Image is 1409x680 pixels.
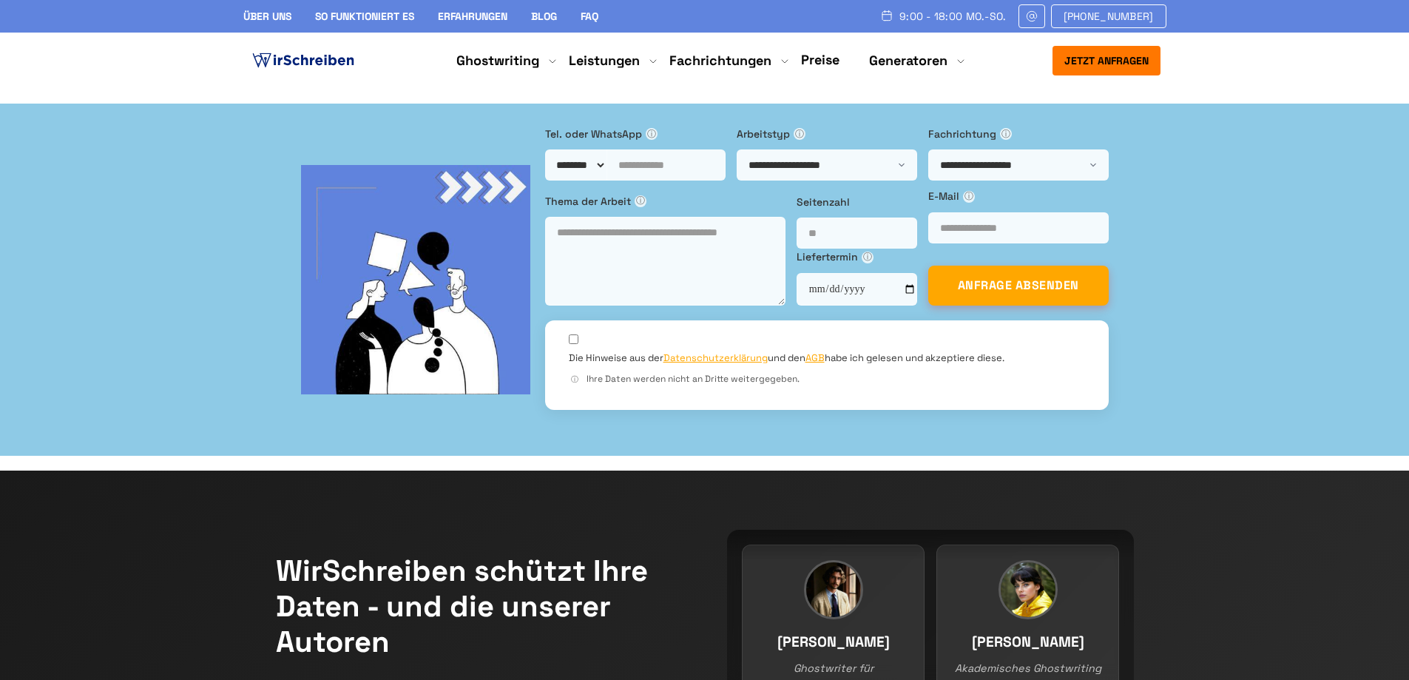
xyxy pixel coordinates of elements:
label: Arbeitstyp [737,126,917,142]
span: [PHONE_NUMBER] [1064,10,1154,22]
a: [PHONE_NUMBER] [1051,4,1166,28]
img: Schedule [880,10,893,21]
a: Ghostwriting [456,52,539,70]
label: Seitenzahl [797,194,917,210]
a: Datenschutzerklärung [663,351,768,364]
a: So funktioniert es [315,10,414,23]
label: Die Hinweise aus der und den habe ich gelesen und akzeptiere diese. [569,351,1004,365]
a: FAQ [581,10,598,23]
a: Über uns [243,10,291,23]
span: ⓘ [794,128,805,140]
a: Preise [801,51,839,68]
a: Leistungen [569,52,640,70]
a: Blog [531,10,557,23]
a: Generatoren [869,52,947,70]
span: ⓘ [862,252,874,263]
label: Thema der Arbeit [545,193,785,209]
button: Jetzt anfragen [1052,46,1160,75]
label: Liefertermin [797,249,917,265]
h3: [PERSON_NAME] [757,631,909,654]
div: Ihre Daten werden nicht an Dritte weitergegeben. [569,372,1085,386]
h2: WirSchreiben schützt Ihre Daten - und die unserer Autoren [276,553,683,660]
label: Fachrichtung [928,126,1109,142]
span: ⓘ [646,128,658,140]
h3: [PERSON_NAME] [952,631,1104,654]
label: Tel. oder WhatsApp [545,126,726,142]
label: E-Mail [928,188,1109,204]
button: ANFRAGE ABSENDEN [928,266,1109,306]
span: 9:00 - 18:00 Mo.-So. [899,10,1007,22]
a: Erfahrungen [438,10,507,23]
img: bg [301,165,530,394]
span: ⓘ [635,195,646,207]
img: Email [1025,10,1038,22]
a: Fachrichtungen [669,52,771,70]
img: logo ghostwriter-österreich [249,50,357,72]
span: ⓘ [963,191,975,203]
span: ⓘ [1000,128,1012,140]
span: ⓘ [569,374,581,386]
a: AGB [805,351,825,364]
